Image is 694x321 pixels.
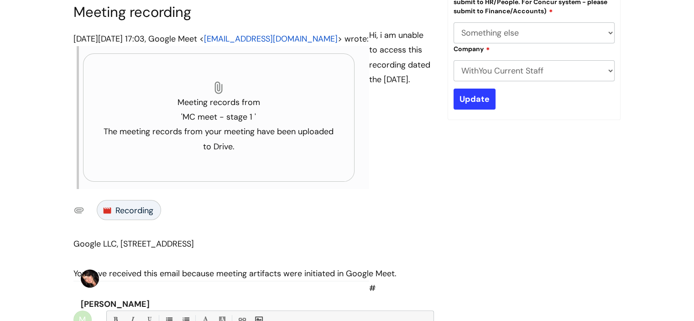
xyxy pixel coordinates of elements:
div: Hi, i am unable to access this recording dated the [DATE]. [73,28,434,281]
img: Video [103,206,112,215]
label: Company [454,44,490,53]
div: # [73,28,434,296]
span: [PERSON_NAME] [81,299,150,310]
input: Update [454,89,496,110]
a: Recording [97,200,161,220]
div: The meeting records from your meeting have been uploaded to Drive. [104,124,334,154]
img: Meeting records [73,205,84,216]
div: Meeting records from 'MC meet - stage 1 ' [104,95,334,125]
div: You have received this email because meeting artifacts were initiated in Google Meet. [73,266,434,281]
address: Google LLC, [STREET_ADDRESS] [73,237,434,251]
a: [EMAIL_ADDRESS][DOMAIN_NAME] [204,33,338,44]
h1: Meeting recording [73,4,434,21]
div: [DATE][DATE] 17:03, Google Meet < > wrote: [73,32,369,189]
span: Recording [115,203,153,218]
